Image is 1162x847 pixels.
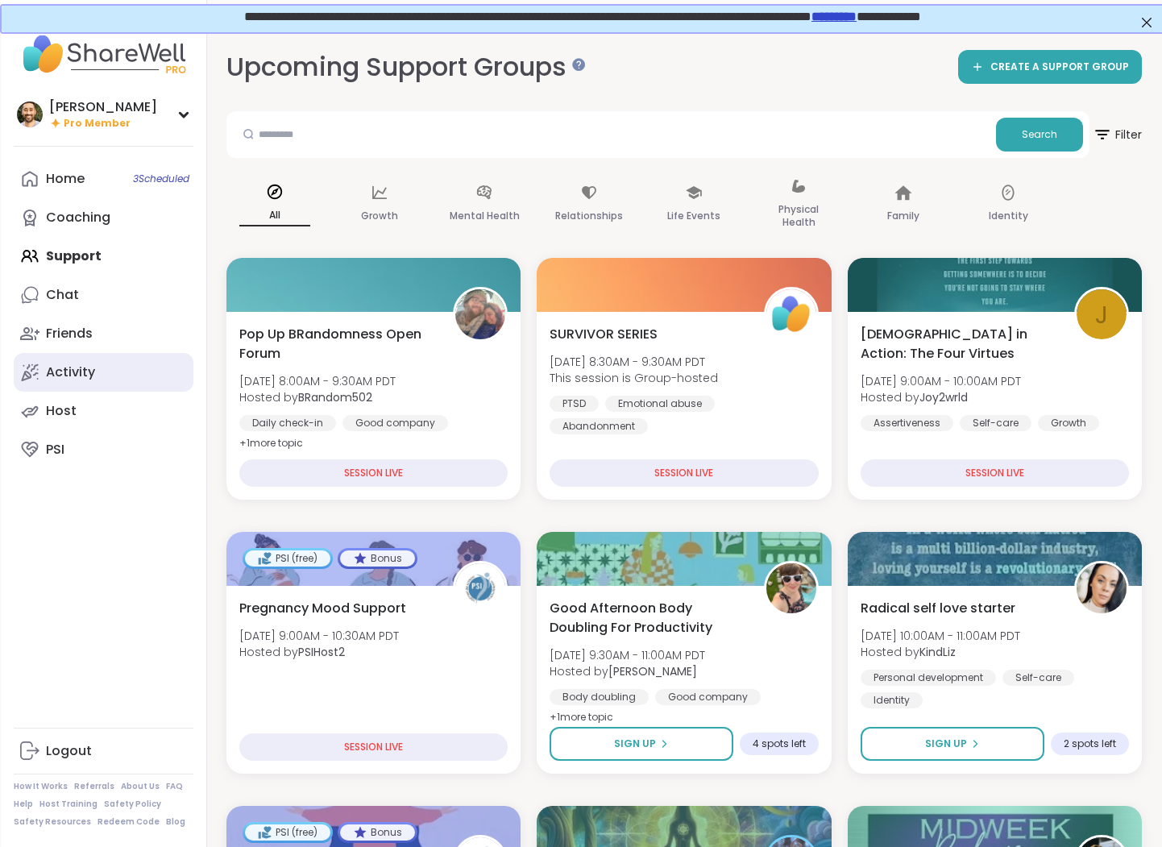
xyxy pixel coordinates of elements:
div: Friends [46,325,93,343]
div: SESSION LIVE [239,459,508,487]
img: BRandom502 [455,289,505,339]
span: Hosted by [550,663,705,679]
div: Daily check-in [239,415,336,431]
div: [PERSON_NAME] [49,98,157,116]
span: This session is Group-hosted [550,370,718,386]
div: Body doubling [550,689,649,705]
h2: Upcoming Support Groups [226,49,579,85]
span: Good Afternoon Body Doubling For Productivity [550,599,745,637]
div: SESSION LIVE [239,733,508,761]
div: Host [46,402,77,420]
p: Mental Health [450,206,520,226]
span: Sign Up [614,737,656,751]
span: J [1095,296,1108,334]
div: Emotional abuse [605,396,715,412]
p: Growth [361,206,398,226]
img: KindLiz [1077,563,1127,613]
span: Sign Up [925,737,967,751]
img: PSIHost2 [455,563,505,613]
a: CREATE A SUPPORT GROUP [958,50,1142,84]
p: Life Events [667,206,720,226]
div: PSI (free) [245,550,330,567]
div: Logout [46,742,92,760]
span: Pregnancy Mood Support [239,599,406,618]
a: PSI [14,430,193,469]
a: How It Works [14,781,68,792]
span: Hosted by [239,644,399,660]
div: Bonus [340,550,415,567]
p: All [239,206,310,226]
div: Activity [46,363,95,381]
span: Pro Member [64,117,131,131]
a: Host Training [39,799,98,810]
span: Search [1022,127,1057,142]
div: Assertiveness [861,415,953,431]
b: PSIHost2 [298,644,345,660]
p: Physical Health [763,200,834,232]
button: Filter [1093,111,1142,158]
a: Redeem Code [98,816,160,828]
img: brett [17,102,43,127]
span: [DATE] 8:30AM - 9:30AM PDT [550,354,718,370]
img: Adrienne_QueenOfTheDawn [766,563,816,613]
span: [DATE] 10:00AM - 11:00AM PDT [861,628,1020,644]
a: Home3Scheduled [14,160,193,198]
span: [DATE] 9:00AM - 10:00AM PDT [861,373,1021,389]
p: Relationships [555,206,623,226]
span: [DATE] 9:00AM - 10:30AM PDT [239,628,399,644]
b: [PERSON_NAME] [608,663,697,679]
div: Chat [46,286,79,304]
button: Sign Up [550,727,732,761]
p: Family [887,206,919,226]
a: Host [14,392,193,430]
b: Joy2wrld [919,389,968,405]
div: Personal development [861,670,996,686]
div: Bonus [340,824,415,841]
a: Logout [14,732,193,770]
div: PSI (free) [245,824,330,841]
button: Search [996,118,1083,152]
span: [DATE] 8:00AM - 9:30AM PDT [239,373,396,389]
span: Filter [1093,115,1142,154]
span: Pop Up BRandomness Open Forum [239,325,435,363]
div: Good company [342,415,448,431]
a: Help [14,799,33,810]
p: Identity [989,206,1028,226]
button: Sign Up [861,727,1044,761]
span: Hosted by [861,389,1021,405]
span: Radical self love starter [861,599,1015,618]
div: Identity [861,692,923,708]
a: Referrals [74,781,114,792]
a: Safety Resources [14,816,91,828]
div: Home [46,170,85,188]
div: PSI [46,441,64,459]
b: BRandom502 [298,389,372,405]
a: FAQ [166,781,183,792]
a: Activity [14,353,193,392]
span: [DATE] 9:30AM - 11:00AM PDT [550,647,705,663]
div: Coaching [46,209,110,226]
span: CREATE A SUPPORT GROUP [990,60,1129,74]
span: 3 Scheduled [133,172,189,185]
div: SESSION LIVE [861,459,1129,487]
div: PTSD [550,396,599,412]
span: Hosted by [861,644,1020,660]
span: 2 spots left [1064,737,1116,750]
a: Coaching [14,198,193,237]
img: ShareWell [766,289,816,339]
div: Self-care [1002,670,1074,686]
span: 4 spots left [753,737,806,750]
div: Growth [1038,415,1099,431]
a: About Us [121,781,160,792]
a: Safety Policy [104,799,161,810]
div: Abandonment [550,418,648,434]
a: Chat [14,276,193,314]
a: Friends [14,314,193,353]
b: KindLiz [919,644,956,660]
a: Blog [166,816,185,828]
img: ShareWell Nav Logo [14,26,193,82]
div: SESSION LIVE [550,459,818,487]
div: Good company [655,689,761,705]
span: Hosted by [239,389,396,405]
span: [DEMOGRAPHIC_DATA] in Action: The Four Virtues [861,325,1056,363]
